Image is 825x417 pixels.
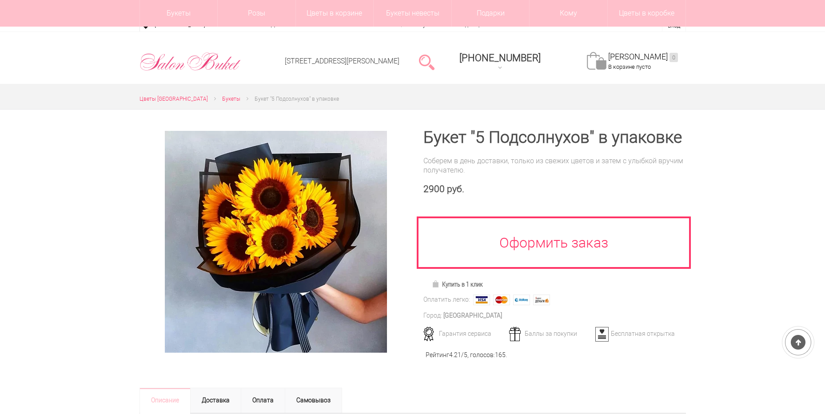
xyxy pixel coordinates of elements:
span: В корзине пусто [608,63,651,70]
img: Webmoney [513,295,530,305]
div: Бесплатная открытка [592,330,680,338]
a: [PERSON_NAME] [608,52,678,62]
span: 165 [495,351,506,358]
a: Купить в 1 клик [428,278,487,291]
div: Оплатить легко: [423,295,470,304]
ins: 0 [670,53,678,62]
a: Оплата [241,388,285,413]
span: [PHONE_NUMBER] [459,52,541,63]
a: Оформить заказ [417,216,691,269]
img: MasterCard [493,295,510,305]
div: [GEOGRAPHIC_DATA] [443,311,502,320]
a: Увеличить [150,131,402,353]
img: Яндекс Деньги [533,295,550,305]
h1: Букет "5 Подсолнухов" в упаковке [423,130,686,146]
div: Соберем в день доставки, только из свежих цветов и затем с улыбкой вручим получателю. [423,156,686,175]
span: Букеты [222,96,240,102]
a: Букеты [222,94,240,104]
a: [STREET_ADDRESS][PERSON_NAME] [285,57,399,65]
span: 4.21 [449,351,461,358]
img: Купить в 1 клик [432,280,442,287]
a: Доставка [190,388,241,413]
a: Описание [139,388,191,413]
img: Цветы Нижний Новгород [139,50,241,73]
div: Гарантия сервиса [420,330,508,338]
a: Самовывоз [285,388,342,413]
div: Рейтинг /5, голосов: . [426,350,507,360]
span: Цветы [GEOGRAPHIC_DATA] [139,96,208,102]
div: Город: [423,311,442,320]
span: Букет "5 Подсолнухов" в упаковке [255,96,339,102]
a: [PHONE_NUMBER] [454,49,546,75]
div: Баллы за покупки [506,330,594,338]
div: 2900 руб. [423,184,686,195]
a: Цветы [GEOGRAPHIC_DATA] [139,94,208,104]
img: Visa [473,295,490,305]
img: Букет "5 Подсолнухов" в упаковке [165,131,387,353]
